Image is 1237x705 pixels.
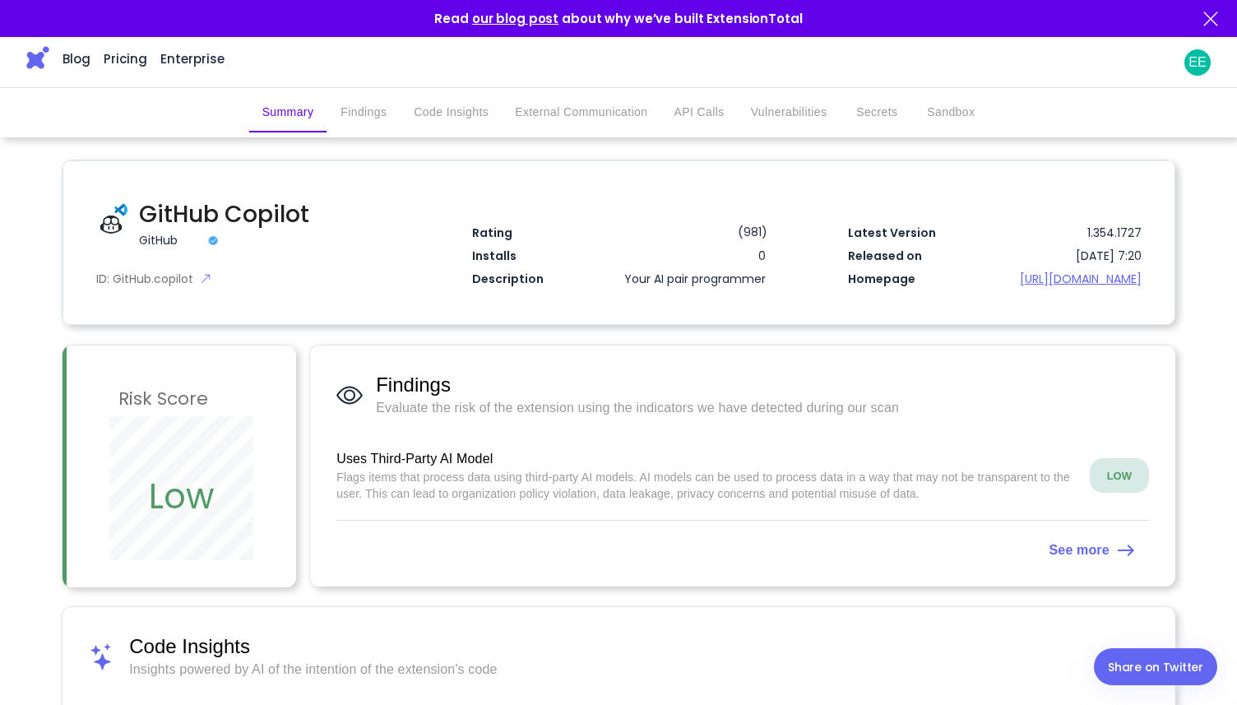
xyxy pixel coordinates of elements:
span: Insights powered by AI of the intention of the extension's code [129,660,1149,679]
div: ID: GitHub.copilot [96,271,390,288]
div: Share on Twitter [1108,657,1203,677]
p: Flags items that process data using third-party AI models. AI models can be used to process data ... [336,469,1077,502]
div: GitHub [139,232,200,249]
button: Code Insights [401,93,502,132]
p: EE [1188,53,1207,72]
button: External Communication [502,93,660,132]
h2: Low [149,471,214,522]
div: [DATE] 7:20 [1076,248,1142,265]
button: Findings [327,93,401,132]
button: Summary [249,93,327,132]
button: API Calls [660,93,737,132]
a: EE [1184,49,1211,76]
button: Vulnerabilities [738,93,841,132]
button: Secrets [840,93,914,132]
div: ( 981 ) [738,225,766,239]
strong: LOW [1107,470,1132,482]
span: Evaluate the risk of the extension using the indicators we have detected during our scan [376,398,1149,418]
a: Share on Twitter [1094,648,1217,685]
span: Findings [376,372,1149,398]
div: secondary tabs example [249,93,989,132]
a: our blog post [472,10,558,27]
div: 1.354.1727 [995,225,1142,242]
h3: Risk Score [118,382,209,416]
button: Sandbox [914,93,988,132]
strong: See more [1049,543,1110,557]
div: Homepage [848,271,995,288]
span: Code Insights [129,633,1149,660]
div: Your AI pair programmer [549,271,766,288]
div: Latest Version [848,225,995,242]
div: Description [472,271,549,288]
div: Rating [472,225,734,242]
h1: GitHub Copilot [139,197,387,232]
img: Findings [336,382,363,409]
div: 0 [619,248,767,265]
div: Released on [848,248,1076,265]
div: Installs [472,248,619,265]
a: [URL][DOMAIN_NAME] [995,271,1142,288]
span: Uses Third-Party AI Model [336,449,1077,469]
a: See more [336,534,1149,560]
